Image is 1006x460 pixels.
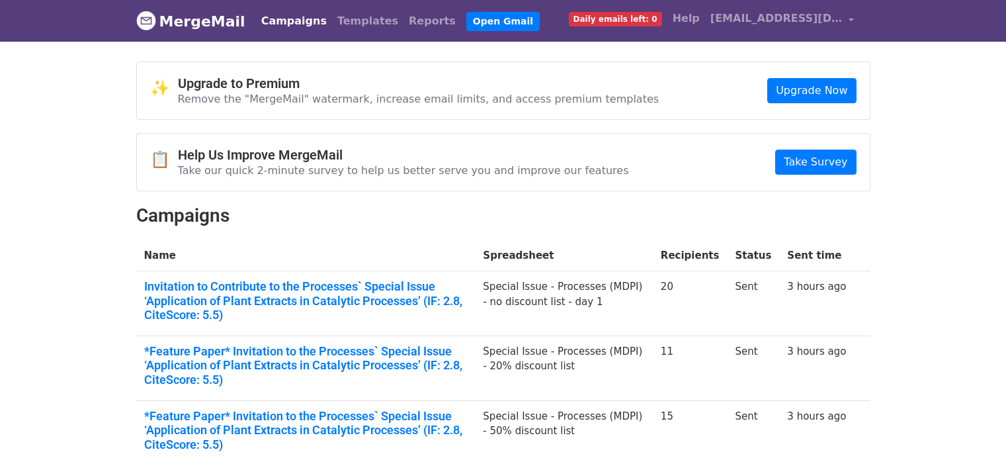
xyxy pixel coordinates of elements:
[653,240,728,271] th: Recipients
[727,240,779,271] th: Status
[144,279,468,322] a: Invitation to Contribute to the Processes` Special Issue ‘Application of Plant Extracts in Cataly...
[787,410,846,422] a: 3 hours ago
[178,147,629,163] h4: Help Us Improve MergeMail
[136,205,870,227] h2: Campaigns
[564,5,667,32] a: Daily emails left: 0
[466,12,540,31] a: Open Gmail
[150,150,178,169] span: 📋
[787,345,846,357] a: 3 hours ago
[569,12,662,26] span: Daily emails left: 0
[940,396,1006,460] div: Widget de chat
[727,271,779,336] td: Sent
[332,8,403,34] a: Templates
[727,336,779,400] td: Sent
[653,336,728,400] td: 11
[779,240,854,271] th: Sent time
[705,5,860,36] a: [EMAIL_ADDRESS][DOMAIN_NAME]
[256,8,332,34] a: Campaigns
[653,271,728,336] td: 20
[710,11,843,26] span: [EMAIL_ADDRESS][DOMAIN_NAME]
[475,240,653,271] th: Spreadsheet
[178,92,659,106] p: Remove the "MergeMail" watermark, increase email limits, and access premium templates
[403,8,461,34] a: Reports
[767,78,856,103] a: Upgrade Now
[178,75,659,91] h4: Upgrade to Premium
[667,5,705,32] a: Help
[475,336,653,400] td: Special Issue - Processes (MDPI) - 20% discount list
[144,344,468,387] a: *Feature Paper* Invitation to the Processes` Special Issue ‘Application of Plant Extracts in Cata...
[475,271,653,336] td: Special Issue - Processes (MDPI) - no discount list - day 1
[136,7,245,35] a: MergeMail
[940,396,1006,460] iframe: Chat Widget
[775,150,856,175] a: Take Survey
[144,409,468,452] a: *Feature Paper* Invitation to the Processes` Special Issue ‘Application of Plant Extracts in Cata...
[787,281,846,293] a: 3 hours ago
[178,163,629,177] p: Take our quick 2-minute survey to help us better serve you and improve our features
[136,240,476,271] th: Name
[150,79,178,98] span: ✨
[136,11,156,30] img: MergeMail logo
